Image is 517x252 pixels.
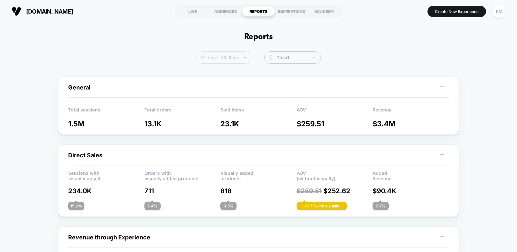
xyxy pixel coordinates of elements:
[68,187,144,195] p: 234.0K
[144,107,221,117] p: Total orders
[176,6,209,16] div: LIVE
[493,5,505,18] div: PM
[220,120,297,128] p: 23.1K
[491,5,507,18] button: PM
[297,170,373,180] p: AOV (without visually)
[427,6,486,17] button: Create New Experience
[244,57,246,58] img: end
[373,202,389,210] div: 2.7 %
[220,202,237,210] div: 3.5 %
[68,107,144,117] p: Total sessions
[220,107,297,117] p: Sold items
[26,8,73,15] span: [DOMAIN_NAME]
[220,187,297,195] p: 818
[68,234,150,241] span: Revenue through Experience
[373,107,449,117] p: Revenue
[209,6,242,16] div: AUDIENCES
[297,187,322,195] span: $ 259.51
[144,187,221,195] p: 711
[373,187,449,195] p: $ 90.4K
[68,170,144,180] p: Sessions with visually upsell
[242,6,275,16] div: REPORTS
[144,120,221,128] p: 13.1K
[297,120,373,128] p: $ 259.51
[312,57,315,58] img: end
[297,202,347,210] div: + 2.7 % with visually
[373,170,449,180] p: Added Revenue
[275,6,308,16] div: INSPIRATIONS
[270,56,272,59] tspan: $
[297,107,373,117] p: AOV
[244,32,273,42] h1: Reports
[144,170,221,180] p: Orders with visually added products
[68,152,102,159] span: Direct Sales
[10,6,75,16] button: [DOMAIN_NAME]
[144,202,161,210] div: 5.4 %
[12,6,21,16] img: Visually logo
[373,120,449,128] p: $ 3.4M
[68,120,144,128] p: 1.5M
[297,187,373,195] p: $ 252.62
[201,56,205,59] img: calendar
[220,170,297,180] p: Visually added products
[308,6,341,16] div: ACADEMY
[68,84,90,91] span: General
[277,55,317,60] div: Total
[68,202,84,210] div: 15.6 %
[196,51,251,64] span: Last 30 Days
